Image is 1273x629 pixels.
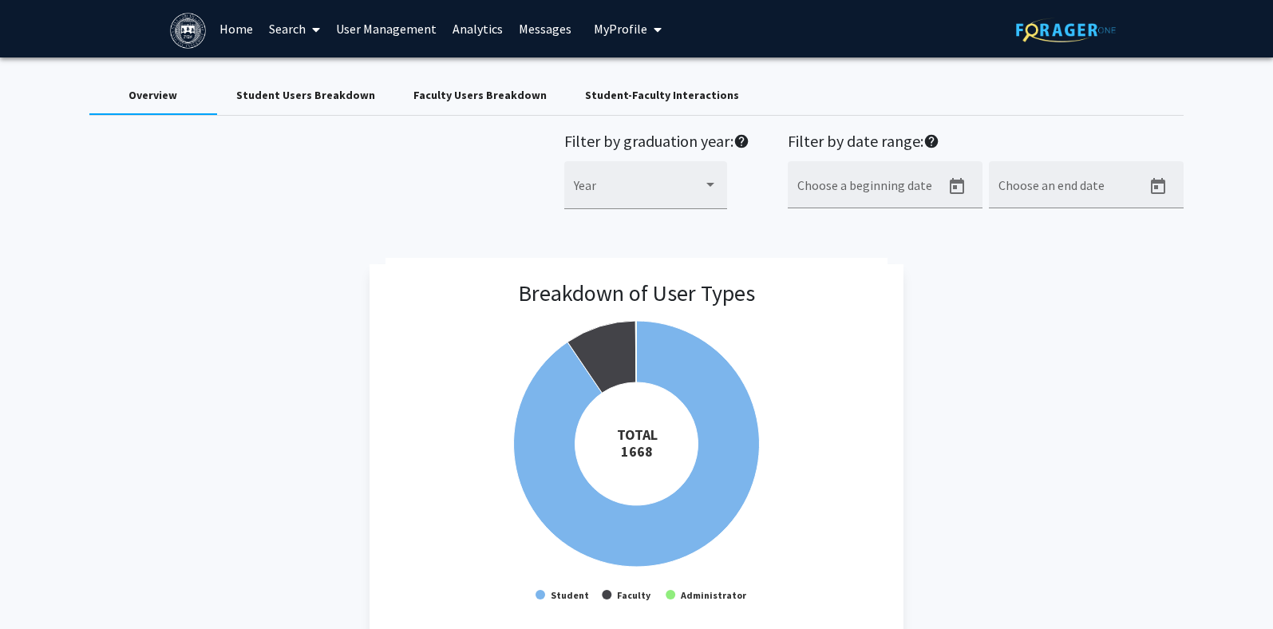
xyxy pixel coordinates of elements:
h3: Breakdown of User Types [518,280,755,307]
a: Search [261,1,328,57]
mat-icon: help [923,132,939,151]
div: Student Users Breakdown [236,87,375,104]
text: Administrator [680,589,747,601]
h2: Filter by date range: [788,132,1184,155]
text: Faculty [617,589,651,601]
div: Faculty Users Breakdown [413,87,547,104]
iframe: Chat [12,557,68,617]
a: Home [212,1,261,57]
text: Student [551,589,589,601]
button: Open calendar [1142,171,1174,203]
h2: Filter by graduation year: [564,132,749,155]
div: Student-Faculty Interactions [585,87,739,104]
a: Analytics [445,1,511,57]
button: Open calendar [941,171,973,203]
span: My Profile [594,21,647,37]
tspan: TOTAL 1668 [616,425,657,461]
a: Messages [511,1,579,57]
img: Brandeis University Logo [170,13,206,49]
img: ForagerOne Logo [1016,18,1116,42]
div: Overview [128,87,177,104]
a: User Management [328,1,445,57]
mat-icon: help [733,132,749,151]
